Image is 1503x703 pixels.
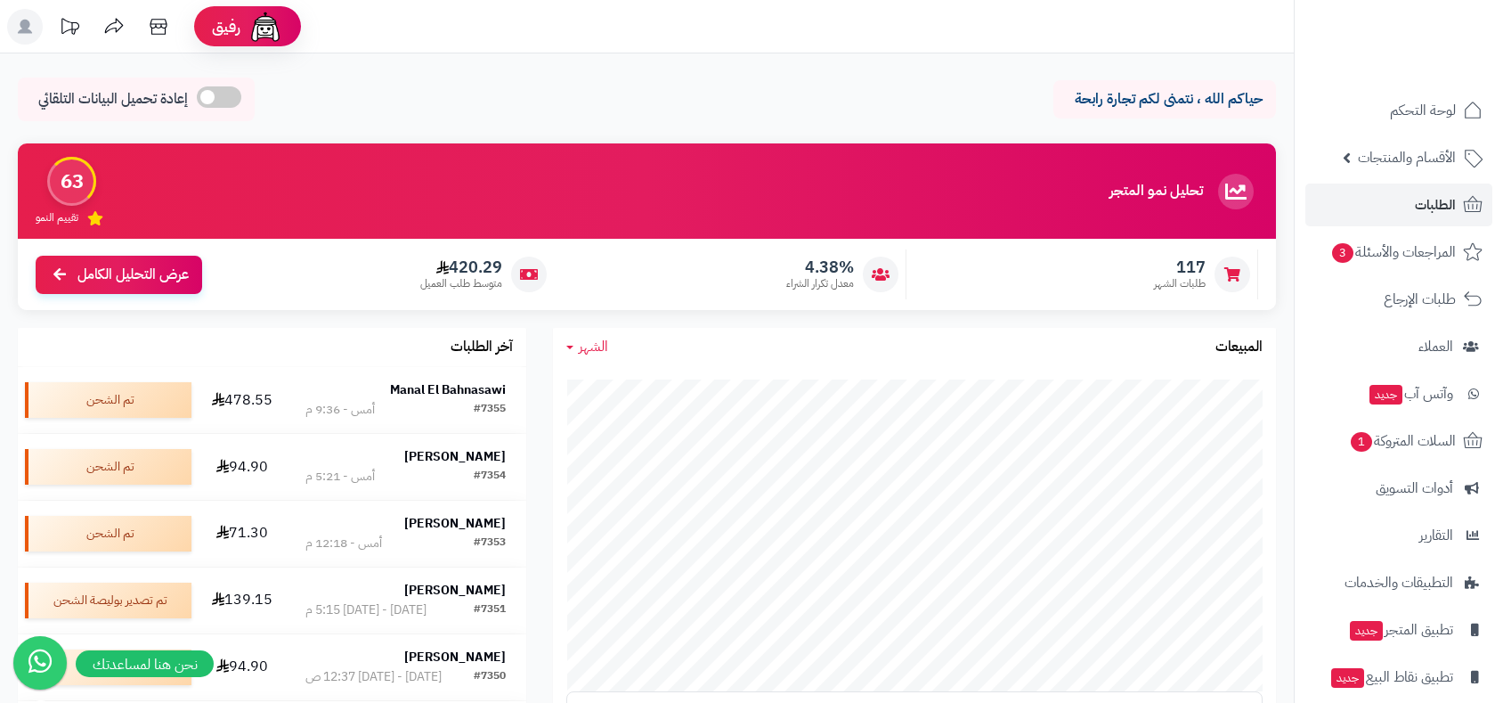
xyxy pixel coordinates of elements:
span: جديد [1369,385,1402,405]
a: أدوات التسويق [1305,467,1492,510]
div: #7355 [474,401,506,419]
span: 3 [1332,243,1353,263]
strong: [PERSON_NAME] [404,648,506,666]
a: الطلبات [1305,184,1492,226]
span: 420.29 [420,257,502,277]
span: وآتس آب [1368,381,1453,406]
span: متوسط طلب العميل [420,276,502,291]
p: حياكم الله ، نتمنى لكم تجارة رابحة [1067,89,1263,110]
a: وآتس آبجديد [1305,372,1492,415]
a: طلبات الإرجاع [1305,278,1492,321]
a: تحديثات المنصة [47,9,92,49]
a: العملاء [1305,325,1492,368]
div: [DATE] - [DATE] 5:15 م [305,601,427,619]
a: التقارير [1305,514,1492,557]
span: الأقسام والمنتجات [1358,145,1456,170]
div: أمس - 5:21 م [305,468,375,486]
span: المراجعات والأسئلة [1330,240,1456,265]
span: لوحة التحكم [1390,98,1456,123]
td: 71.30 [199,501,285,567]
a: التطبيقات والخدمات [1305,561,1492,604]
span: السلات المتروكة [1349,429,1456,454]
div: #7354 [474,468,506,486]
span: 4.38% [786,257,854,277]
td: 478.55 [199,367,285,433]
div: تم الشحن [25,650,191,685]
span: تقييم النمو [36,210,78,225]
span: 117 [1154,257,1206,277]
h3: المبيعات [1215,339,1263,356]
a: المراجعات والأسئلة3 [1305,231,1492,274]
span: طلبات الشهر [1154,276,1206,291]
span: معدل تكرار الشراء [786,276,854,291]
a: تطبيق نقاط البيعجديد [1305,656,1492,699]
td: 94.90 [199,634,285,700]
span: أدوات التسويق [1376,476,1453,501]
div: [DATE] - [DATE] 12:37 ص [305,668,442,686]
img: ai-face.png [248,9,283,45]
div: تم الشحن [25,382,191,418]
div: أمس - 12:18 م [305,535,382,552]
td: 94.90 [199,434,285,500]
strong: [PERSON_NAME] [404,447,506,466]
div: #7353 [474,535,506,552]
span: جديد [1350,621,1383,641]
span: طلبات الإرجاع [1384,287,1456,312]
span: الطلبات [1415,192,1456,217]
span: تطبيق المتجر [1348,617,1453,642]
span: إعادة تحميل البيانات التلقائي [38,89,188,110]
div: أمس - 9:36 م [305,401,375,419]
a: لوحة التحكم [1305,89,1492,132]
span: العملاء [1418,334,1453,359]
a: تطبيق المتجرجديد [1305,609,1492,651]
span: رفيق [212,16,240,37]
span: عرض التحليل الكامل [77,265,189,285]
h3: تحليل نمو المتجر [1109,184,1203,200]
span: التقارير [1419,523,1453,548]
strong: [PERSON_NAME] [404,514,506,533]
a: عرض التحليل الكامل [36,256,202,294]
h3: آخر الطلبات [451,339,513,356]
span: 1 [1351,432,1372,452]
div: تم الشحن [25,449,191,485]
div: #7351 [474,601,506,619]
span: تطبيق نقاط البيع [1329,665,1453,690]
span: الشهر [579,336,608,357]
a: الشهر [566,337,608,357]
div: تم الشحن [25,516,191,552]
td: 139.15 [199,568,285,634]
div: #7350 [474,668,506,686]
strong: Manal El Bahnasawi [390,380,506,399]
span: جديد [1331,668,1364,688]
span: التطبيقات والخدمات [1345,570,1453,595]
strong: [PERSON_NAME] [404,581,506,600]
a: السلات المتروكة1 [1305,420,1492,462]
div: تم تصدير بوليصة الشحن [25,583,191,618]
